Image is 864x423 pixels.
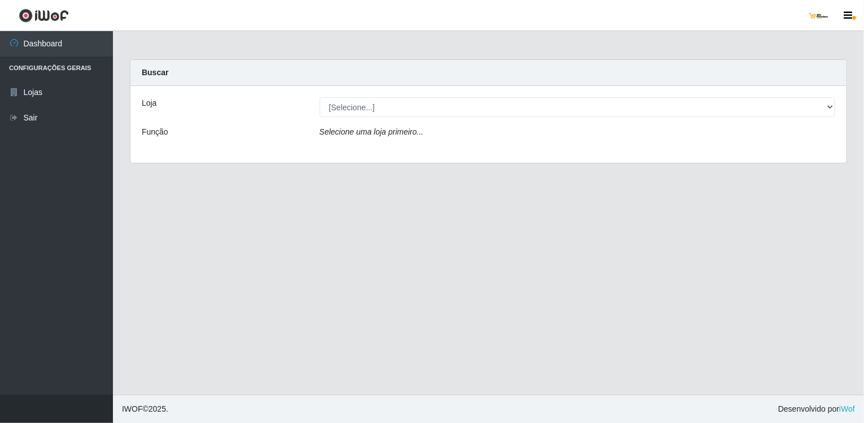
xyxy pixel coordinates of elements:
i: Selecione uma loja primeiro... [320,127,424,136]
img: CoreUI Logo [19,8,69,23]
label: Função [142,126,168,138]
a: iWof [839,404,855,413]
span: Desenvolvido por [778,403,855,415]
span: © 2025 . [122,403,168,415]
span: IWOF [122,404,143,413]
strong: Buscar [142,68,168,77]
label: Loja [142,97,156,109]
